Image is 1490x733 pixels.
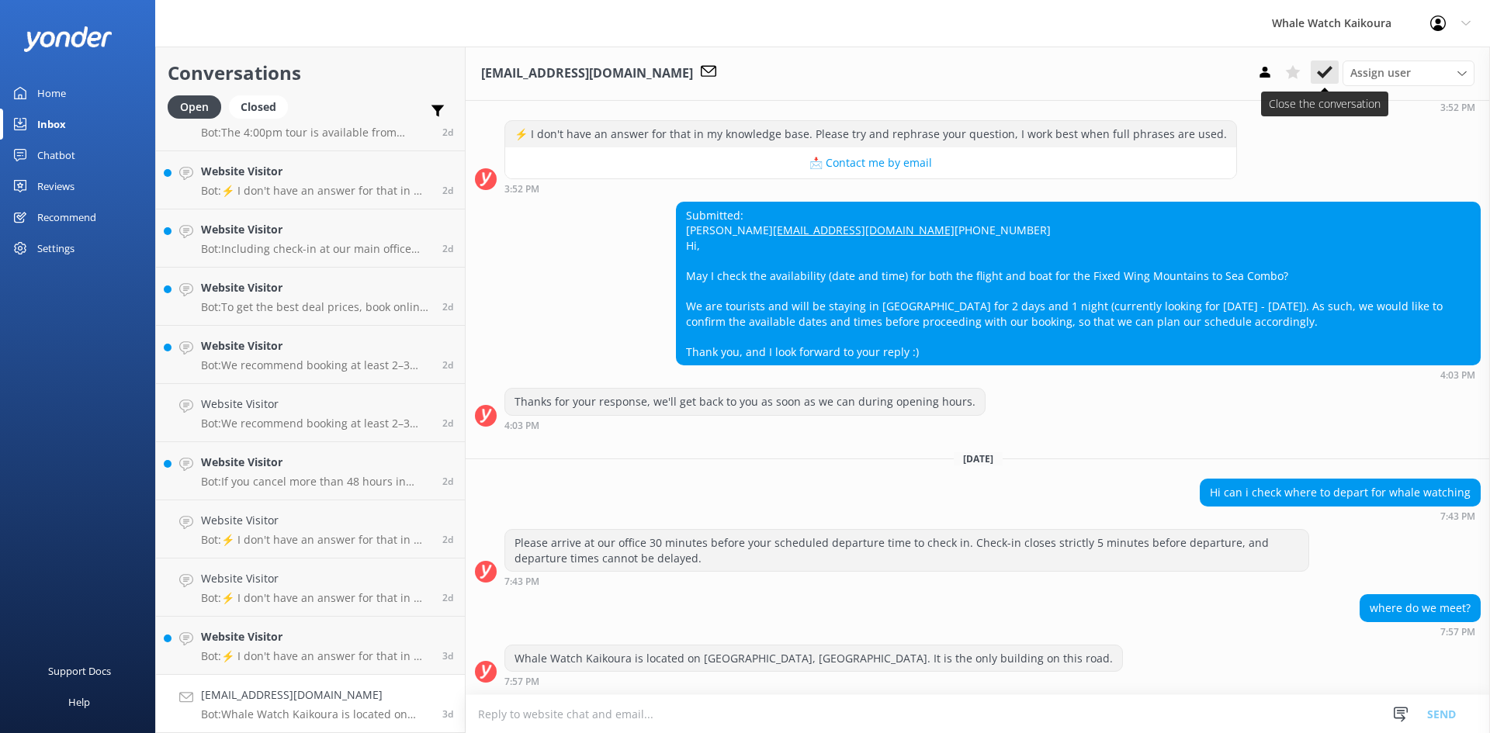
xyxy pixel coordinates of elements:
div: Help [68,686,90,717]
div: Aug 28 2025 07:43pm (UTC +12:00) Pacific/Auckland [1200,510,1481,521]
h4: Website Visitor [201,163,431,180]
strong: 7:43 PM [1440,512,1475,521]
strong: 7:57 PM [504,677,539,686]
h4: Website Visitor [201,570,431,587]
span: Aug 28 2025 07:57pm (UTC +12:00) Pacific/Auckland [442,707,453,721]
strong: 7:57 PM [1440,628,1475,637]
a: Website VisitorBot:We recommend booking at least 2–3 days in advance to secure your spot, especia... [156,384,465,442]
h4: Website Visitor [201,279,431,296]
div: Aug 28 2025 07:43pm (UTC +12:00) Pacific/Auckland [504,576,1309,586]
span: Aug 29 2025 05:10pm (UTC +12:00) Pacific/Auckland [442,300,453,313]
span: Aug 29 2025 12:09pm (UTC +12:00) Pacific/Auckland [442,533,453,546]
div: Open [168,95,221,119]
span: Aug 29 2025 09:08am (UTC +12:00) Pacific/Auckland [442,649,453,662]
p: Bot: The 4:00pm tour is available from November to March, depending on customer demand. If it's n... [201,126,431,140]
span: [DATE] [954,452,1003,465]
div: Thanks for your response, we'll get back to you as soon as we can during opening hours. [505,389,985,415]
div: Aug 27 2025 03:52pm (UTC +12:00) Pacific/Auckland [504,183,1237,194]
p: Bot: We recommend booking at least 2–3 days in advance to secure your spot, especially during sum... [201,417,431,430]
h4: Website Visitor [201,454,431,471]
a: Website VisitorBot:To get the best deal prices, book online through our website. The best offers ... [156,268,465,326]
strong: 4:03 PM [1440,371,1475,380]
a: [EMAIL_ADDRESS][DOMAIN_NAME] [773,223,955,237]
p: Bot: ⚡ I don't have an answer for that in my knowledge base. Please try and rephrase your questio... [201,649,431,663]
strong: 3:52 PM [504,185,539,194]
h4: Website Visitor [201,512,431,529]
div: Aug 27 2025 03:52pm (UTC +12:00) Pacific/Auckland [1249,102,1481,112]
span: Aug 29 2025 12:03pm (UTC +12:00) Pacific/Auckland [442,591,453,604]
div: Aug 28 2025 07:57pm (UTC +12:00) Pacific/Auckland [1360,626,1481,637]
div: Submitted: [PERSON_NAME] [PHONE_NUMBER] Hi, May I check the availability (date and time) for both... [677,202,1480,365]
span: Aug 29 2025 08:15pm (UTC +12:00) Pacific/Auckland [442,242,453,255]
div: Whale Watch Kaikoura is located on [GEOGRAPHIC_DATA], [GEOGRAPHIC_DATA]. It is the only building ... [505,645,1122,672]
h4: Website Visitor [201,337,431,354]
div: ⚡ I don't have an answer for that in my knowledge base. Please try and rephrase your question, I ... [505,121,1236,147]
p: Bot: ⚡ I don't have an answer for that in my knowledge base. Please try and rephrase your questio... [201,533,431,547]
span: Assign user [1350,64,1411,81]
div: Settings [37,233,74,264]
p: Bot: Whale Watch Kaikoura is located on [GEOGRAPHIC_DATA], [GEOGRAPHIC_DATA]. It is the only buil... [201,707,431,721]
p: Bot: To get the best deal prices, book online through our website. The best offers available will... [201,300,431,314]
div: Recommend [37,202,96,233]
div: Home [37,78,66,109]
div: Chatbot [37,140,75,171]
a: Website VisitorBot:Including check-in at our main office and bus transfers to and from our marina... [156,209,465,268]
div: Support Docs [48,655,111,686]
strong: 3:52 PM [1440,103,1475,112]
h3: [EMAIL_ADDRESS][DOMAIN_NAME] [481,64,693,84]
div: Aug 28 2025 07:57pm (UTC +12:00) Pacific/Auckland [504,676,1123,686]
strong: 7:43 PM [504,577,539,586]
div: Aug 27 2025 04:03pm (UTC +12:00) Pacific/Auckland [676,369,1481,380]
div: Closed [229,95,288,119]
p: Bot: Including check-in at our main office and bus transfers to and from our marina at [GEOGRAPHI... [201,242,431,256]
div: where do we meet? [1360,595,1480,621]
a: Website VisitorBot:⚡ I don't have an answer for that in my knowledge base. Please try and rephras... [156,500,465,558]
p: Bot: If you cancel more than 48 hours in advance of your tour departure, you can receive a 100% r... [201,475,431,489]
p: Bot: ⚡ I don't have an answer for that in my knowledge base. Please try and rephrase your questio... [201,591,431,605]
a: Website VisitorBot:⚡ I don't have an answer for that in my knowledge base. Please try and rephras... [156,151,465,209]
a: Website VisitorBot:⚡ I don't have an answer for that in my knowledge base. Please try and rephras... [156,558,465,617]
a: Open [168,98,229,115]
strong: 4:03 PM [504,421,539,430]
div: Please arrive at our office 30 minutes before your scheduled departure time to check in. Check-in... [505,530,1308,571]
div: Assign User [1343,61,1474,85]
span: Aug 29 2025 12:53pm (UTC +12:00) Pacific/Auckland [442,475,453,488]
div: Aug 27 2025 04:03pm (UTC +12:00) Pacific/Auckland [504,420,986,430]
a: Website VisitorBot:We recommend booking at least 2–3 days in advance to secure your spot, especia... [156,326,465,384]
h4: [EMAIL_ADDRESS][DOMAIN_NAME] [201,686,431,704]
a: Closed [229,98,296,115]
h2: Conversations [168,58,453,88]
span: Aug 29 2025 10:29pm (UTC +12:00) Pacific/Auckland [442,126,453,139]
p: Bot: We recommend booking at least 2–3 days in advance to secure your spot, especially during bus... [201,358,431,372]
button: 📩 Contact me by email [505,147,1236,178]
img: yonder-white-logo.png [23,26,113,52]
a: [EMAIL_ADDRESS][DOMAIN_NAME]Bot:Whale Watch Kaikoura is located on [GEOGRAPHIC_DATA], [GEOGRAPHIC... [156,675,465,733]
span: Aug 29 2025 03:46pm (UTC +12:00) Pacific/Auckland [442,358,453,372]
span: Aug 29 2025 10:23pm (UTC +12:00) Pacific/Auckland [442,184,453,197]
p: Bot: ⚡ I don't have an answer for that in my knowledge base. Please try and rephrase your questio... [201,184,431,198]
h4: Website Visitor [201,396,431,413]
a: Website VisitorBot:If you cancel more than 48 hours in advance of your tour departure, you can re... [156,442,465,500]
div: Inbox [37,109,66,140]
h4: Website Visitor [201,628,431,645]
div: Hi can i check where to depart for whale watching [1201,479,1480,506]
span: Aug 29 2025 01:44pm (UTC +12:00) Pacific/Auckland [442,417,453,430]
div: Reviews [37,171,74,202]
h4: Website Visitor [201,221,431,238]
a: Website VisitorBot:⚡ I don't have an answer for that in my knowledge base. Please try and rephras... [156,617,465,675]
